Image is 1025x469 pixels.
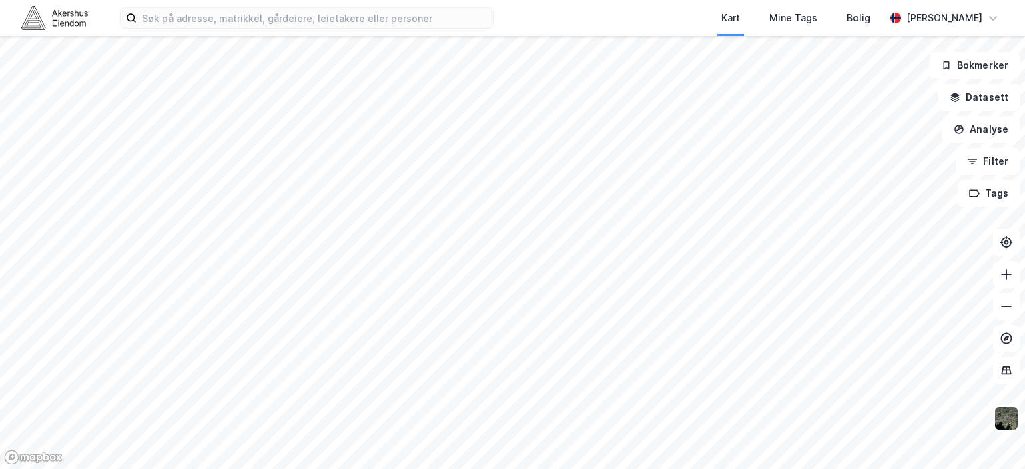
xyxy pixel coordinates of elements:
[938,84,1020,111] button: Datasett
[4,450,63,465] a: Mapbox homepage
[847,10,870,26] div: Bolig
[958,405,1025,469] div: Kontrollprogram for chat
[956,148,1020,175] button: Filter
[769,10,817,26] div: Mine Tags
[21,6,88,29] img: akershus-eiendom-logo.9091f326c980b4bce74ccdd9f866810c.svg
[942,116,1020,143] button: Analyse
[137,8,493,28] input: Søk på adresse, matrikkel, gårdeiere, leietakere eller personer
[906,10,982,26] div: [PERSON_NAME]
[930,52,1020,79] button: Bokmerker
[721,10,740,26] div: Kart
[958,405,1025,469] iframe: Chat Widget
[958,180,1020,207] button: Tags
